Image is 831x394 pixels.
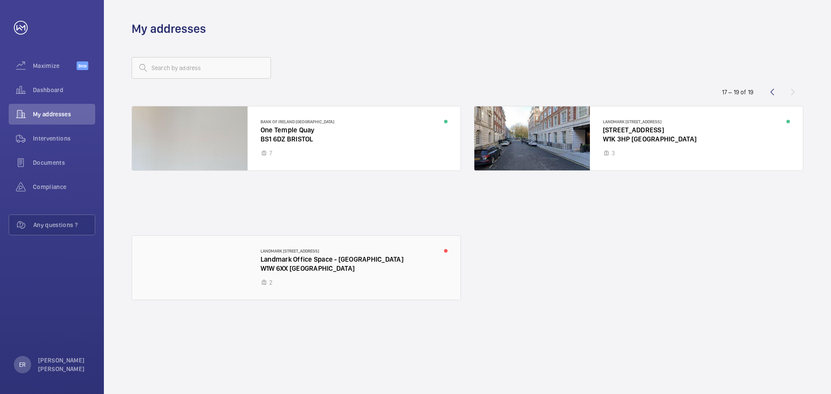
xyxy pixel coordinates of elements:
input: Search by address [132,57,271,79]
span: My addresses [33,110,95,119]
span: Beta [77,61,88,70]
span: Interventions [33,134,95,143]
p: ER [19,360,26,369]
span: Maximize [33,61,77,70]
span: Any questions ? [33,221,95,229]
div: 17 – 19 of 19 [722,88,754,96]
p: [PERSON_NAME] [PERSON_NAME] [38,356,90,373]
span: Dashboard [33,86,95,94]
span: Documents [33,158,95,167]
span: Compliance [33,183,95,191]
h1: My addresses [132,21,206,37]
